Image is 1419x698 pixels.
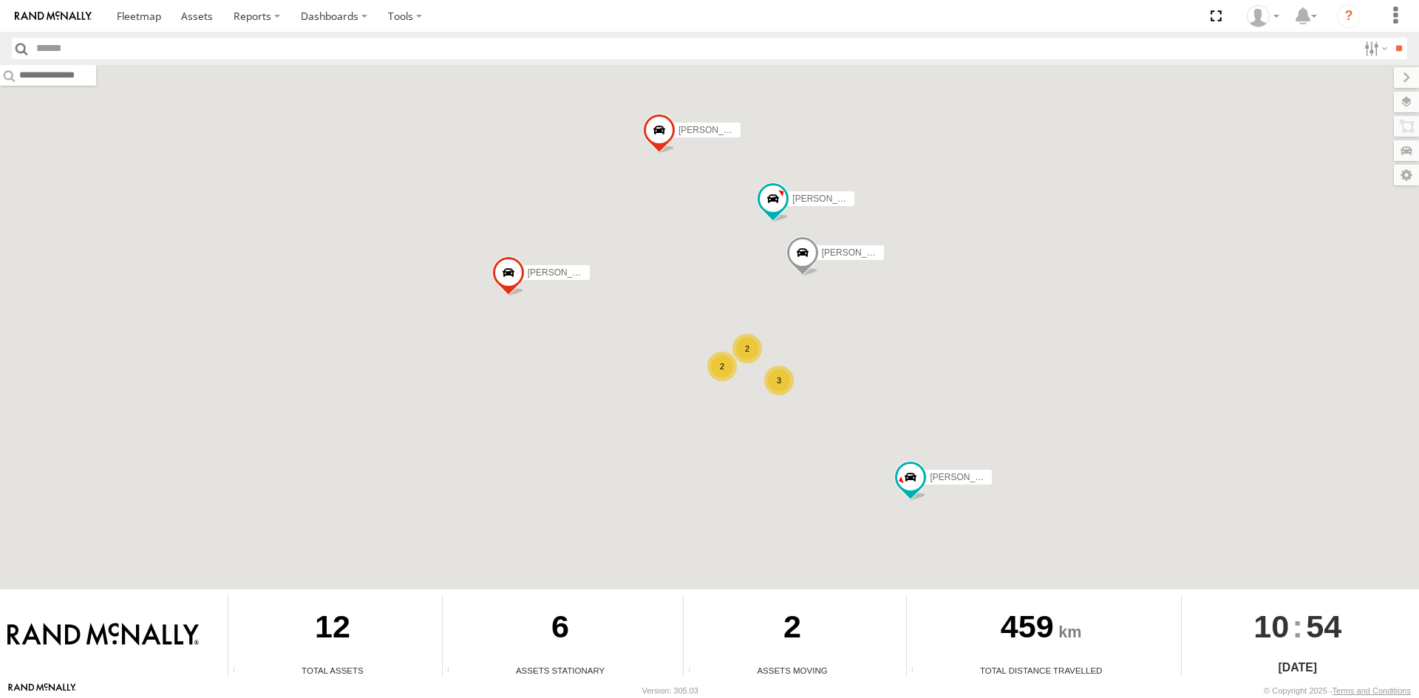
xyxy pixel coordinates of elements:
[1394,165,1419,185] label: Map Settings
[443,666,465,677] div: Total number of assets current stationary.
[684,664,900,677] div: Assets Moving
[1253,595,1289,658] span: 10
[228,664,437,677] div: Total Assets
[707,352,737,381] div: 2
[764,366,794,395] div: 3
[1182,595,1414,658] div: :
[642,686,698,695] div: Version: 305.03
[907,595,1176,664] div: 459
[1264,686,1411,695] div: © Copyright 2025 -
[528,267,601,278] span: [PERSON_NAME]
[678,125,752,135] span: [PERSON_NAME]
[1182,659,1414,677] div: [DATE]
[930,472,1003,482] span: [PERSON_NAME]
[15,11,92,21] img: rand-logo.svg
[443,664,678,677] div: Assets Stationary
[228,595,437,664] div: 12
[443,595,678,664] div: 6
[7,623,199,648] img: Rand McNally
[684,595,900,664] div: 2
[1333,686,1411,695] a: Terms and Conditions
[1306,595,1341,658] span: 54
[8,683,76,698] a: Visit our Website
[1358,38,1390,59] label: Search Filter Options
[907,664,1176,677] div: Total Distance Travelled
[822,247,895,258] span: [PERSON_NAME]
[792,194,865,204] span: [PERSON_NAME]
[684,666,706,677] div: Total number of assets current in transit.
[732,334,762,363] div: 2
[907,666,929,677] div: Total distance travelled by all assets within specified date range and applied filters
[1337,4,1361,28] i: ?
[228,666,251,677] div: Total number of Enabled Assets
[1242,5,1284,27] div: Travis Slessar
